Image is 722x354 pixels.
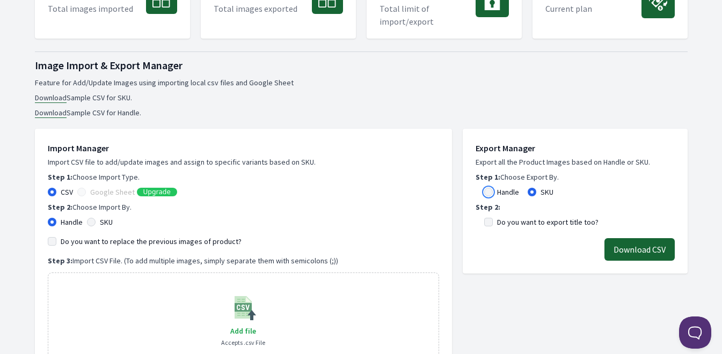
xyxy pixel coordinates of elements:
[48,255,439,266] p: Import CSV File. (To add multiple images, simply separate them with semicolons (;))
[476,172,675,182] p: Choose Export By.
[230,326,256,336] span: Add file
[497,217,599,227] label: Do you want to export title too?
[100,217,113,227] label: SKU
[48,142,439,154] h1: Import Manager
[380,2,476,28] p: Total limit of import/export
[48,202,439,212] p: Choose Import By.
[90,187,135,197] label: Google Sheet
[221,337,265,348] p: Accepts .csv File
[48,172,72,182] b: Step 1:
[48,172,439,182] p: Choose Import Type.
[61,217,83,227] label: Handle
[476,172,500,182] b: Step 1:
[35,108,67,118] a: Download
[35,93,67,103] a: Download
[476,142,675,154] h1: Export Manager
[143,188,171,196] span: Upgrade
[476,157,675,167] p: Export all the Product Images based on Handle or SKU.
[679,316,711,349] iframe: Toggle Customer Support
[35,107,688,118] li: Sample CSV for Handle.
[61,187,73,197] label: CSV
[35,77,688,88] p: Feature for Add/Update Images using importing local csv files and Google Sheet
[35,58,688,73] h1: Image Import & Export Manager
[48,202,72,212] b: Step 2:
[214,2,297,15] p: Total images exported
[541,187,553,197] label: SKU
[35,92,688,103] li: Sample CSV for SKU.
[48,256,72,265] b: Step 3:
[48,2,133,15] p: Total images imported
[604,238,675,261] button: Download CSV
[48,157,439,167] p: Import CSV file to add/update images and assign to specific variants based on SKU.
[545,2,592,15] p: Current plan
[61,236,242,247] label: Do you want to replace the previous images of product?
[476,202,500,212] b: Step 2:
[497,187,519,197] label: Handle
